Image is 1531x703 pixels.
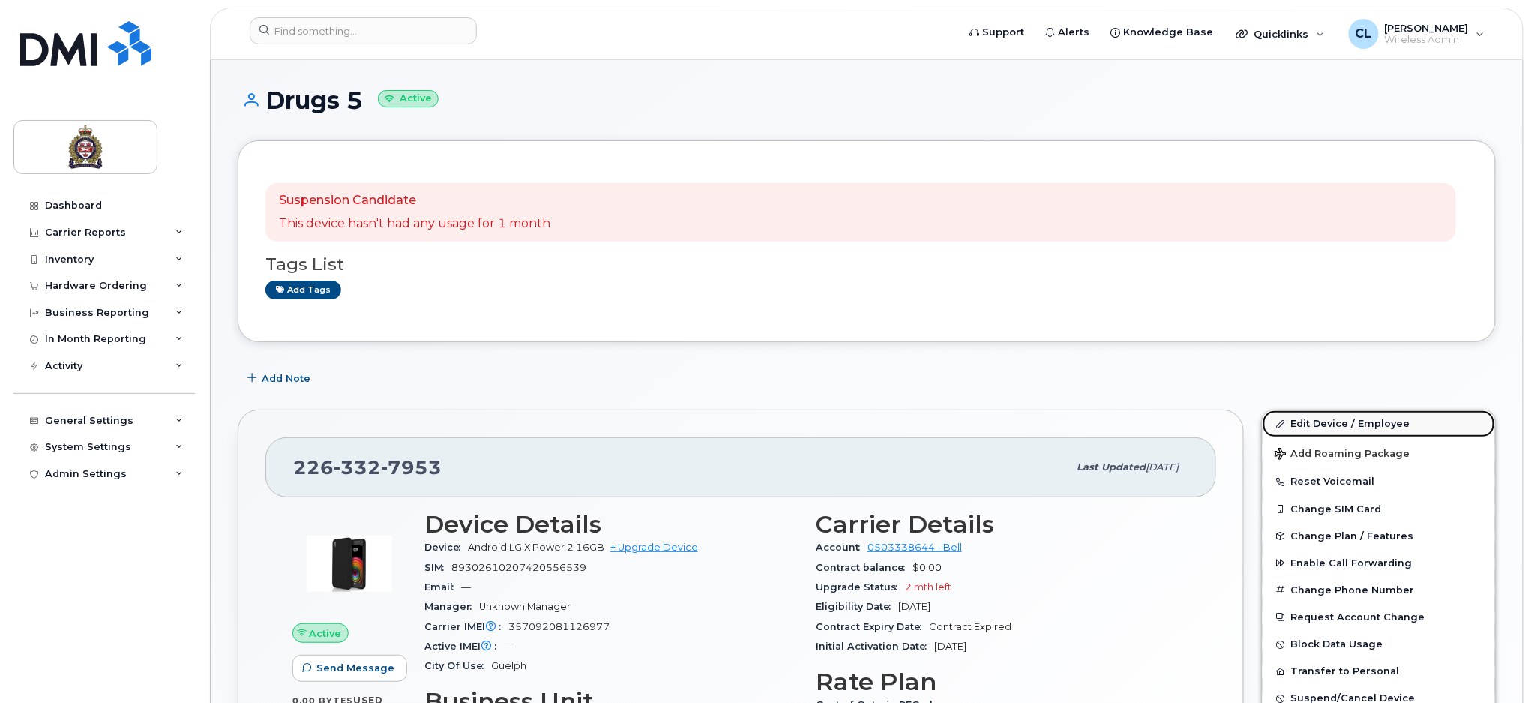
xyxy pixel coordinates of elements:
span: Contract Expired [929,621,1011,632]
span: Add Note [262,371,310,386]
small: Active [378,90,439,107]
span: Upgrade Status [816,581,905,593]
span: Contract Expiry Date [816,621,929,632]
h3: Device Details [424,511,798,538]
span: Android LG X Power 2 16GB [468,542,604,553]
span: Contract balance [816,562,912,573]
p: Suspension Candidate [279,192,550,209]
span: Last updated [1077,461,1146,473]
h3: Rate Plan [816,668,1189,695]
span: Active [310,626,342,641]
button: Add Roaming Package [1263,437,1495,468]
button: Enable Call Forwarding [1263,550,1495,577]
span: $0.00 [912,562,942,573]
span: 7953 [381,456,442,479]
button: Change SIM Card [1263,496,1495,523]
span: Account [816,542,867,553]
span: Guelph [491,660,526,671]
span: SIM [424,562,451,573]
a: 0503338644 - Bell [867,542,962,553]
span: Device [424,542,468,553]
span: Add Roaming Package [1275,448,1410,462]
span: [DATE] [1146,461,1179,473]
h3: Carrier Details [816,511,1189,538]
span: 357092081126977 [508,621,610,632]
h3: Tags List [265,255,1468,274]
span: — [504,641,514,652]
span: City Of Use [424,660,491,671]
span: 2 mth left [905,581,951,593]
span: 89302610207420556539 [451,562,586,573]
span: [DATE] [898,601,930,612]
span: Unknown Manager [479,601,571,612]
span: Enable Call Forwarding [1291,557,1413,569]
a: Add tags [265,281,341,299]
span: Initial Activation Date [816,641,934,652]
p: This device hasn't had any usage for 1 month [279,215,550,233]
span: Email [424,581,461,593]
button: Request Account Change [1263,604,1495,631]
a: Edit Device / Employee [1263,410,1495,437]
button: Send Message [292,655,407,682]
span: Eligibility Date [816,601,898,612]
button: Change Phone Number [1263,577,1495,604]
img: image20231002-3703462-1m7gkgj.jpeg [304,518,394,608]
button: Add Note [238,365,323,392]
span: 226 [293,456,442,479]
button: Reset Voicemail [1263,468,1495,495]
span: [DATE] [934,641,966,652]
a: + Upgrade Device [610,542,698,553]
span: Send Message [316,661,394,675]
span: Active IMEI [424,641,504,652]
h1: Drugs 5 [238,87,1496,113]
button: Transfer to Personal [1263,658,1495,685]
span: — [461,581,471,593]
button: Block Data Usage [1263,631,1495,658]
span: Manager [424,601,479,612]
span: Carrier IMEI [424,621,508,632]
button: Change Plan / Features [1263,523,1495,550]
span: Change Plan / Features [1291,530,1414,542]
span: 332 [334,456,381,479]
